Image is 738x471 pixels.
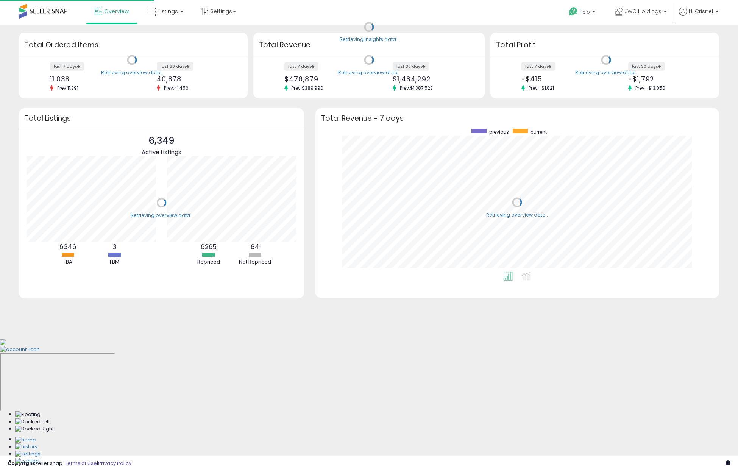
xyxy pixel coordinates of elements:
[338,69,400,76] div: Retrieving overview data..
[486,212,548,218] div: Retrieving overview data..
[131,212,192,219] div: Retrieving overview data..
[15,411,41,418] img: Floating
[568,7,578,16] i: Get Help
[15,451,41,458] img: Settings
[679,8,718,25] a: Hi Crisnel
[563,1,603,25] a: Help
[575,69,637,76] div: Retrieving overview data..
[15,443,37,451] img: History
[158,8,178,15] span: Listings
[15,426,54,433] img: Docked Right
[101,69,163,76] div: Retrieving overview data..
[625,8,662,15] span: JWC Holdings
[15,458,40,465] img: Contact
[580,9,590,15] span: Help
[689,8,713,15] span: Hi Crisnel
[15,437,36,444] img: Home
[104,8,129,15] span: Overview
[15,418,50,426] img: Docked Left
